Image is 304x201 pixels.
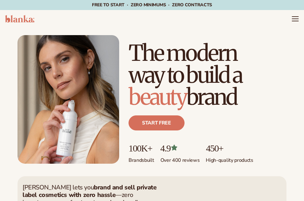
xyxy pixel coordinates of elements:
[160,143,200,153] p: 4.9
[129,143,154,153] p: 100K+
[129,153,154,164] p: Brands built
[18,35,119,164] img: Female holding tanning mousse.
[206,143,253,153] p: 450+
[129,115,185,130] a: Start free
[23,183,156,199] strong: brand and sell private label cosmetics with zero hassle
[129,83,186,111] span: beauty
[160,153,200,164] p: Over 400 reviews
[92,2,212,8] span: Free to start · ZERO minimums · ZERO contracts
[206,153,253,164] p: High-quality products
[129,42,286,108] h1: The modern way to build a brand
[5,15,34,23] img: logo
[291,15,299,23] summary: Menu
